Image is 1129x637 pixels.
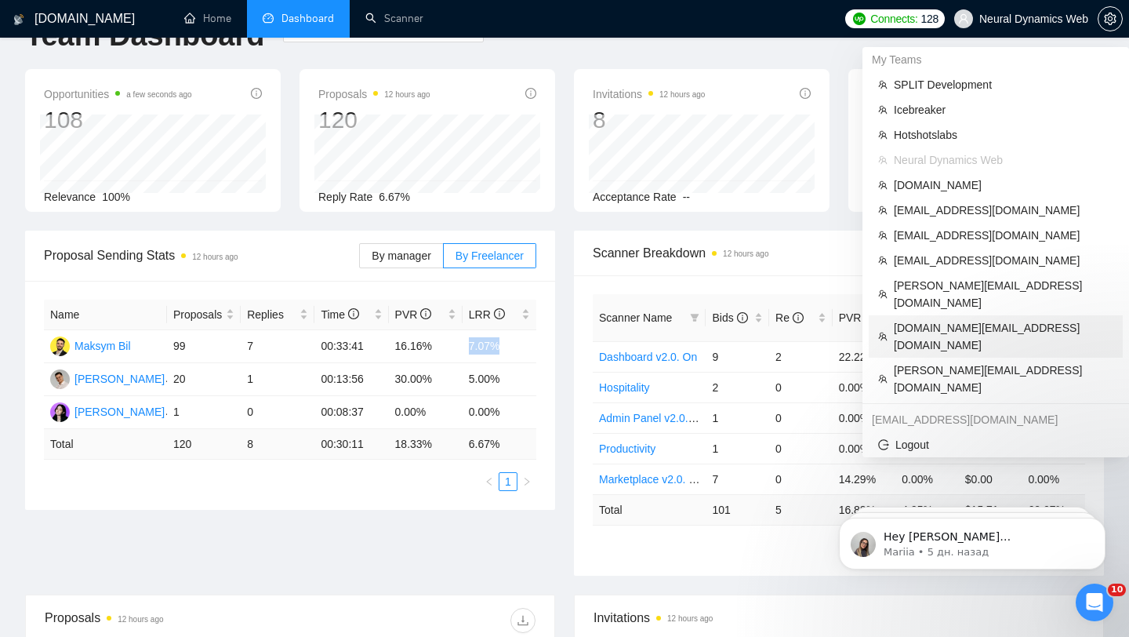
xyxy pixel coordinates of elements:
td: 0.00% [1022,464,1085,494]
img: MB [50,337,70,356]
span: download [511,614,535,627]
div: vladyslavsharahov@gmail.com [862,407,1129,432]
span: team [878,374,888,384]
div: My Teams [862,47,1129,72]
a: Dashboard v2.0. On [599,351,697,363]
td: 1 [706,402,769,433]
td: 1 [167,396,241,429]
td: 7 [241,330,314,363]
td: 5.00% [463,363,536,396]
div: 108 [44,105,192,135]
a: searchScanner [365,12,423,25]
span: 10 [1108,584,1126,596]
time: a few seconds ago [126,90,191,99]
td: 20 [167,363,241,396]
span: By Freelancer [456,249,524,262]
span: left [485,477,494,486]
a: Hospitality [599,381,650,394]
li: Previous Page [480,472,499,491]
div: Proposals [45,608,290,633]
td: 99 [167,330,241,363]
td: 6.67 % [463,429,536,460]
div: [PERSON_NAME] [74,370,165,388]
td: 18.33 % [389,429,463,460]
span: team [878,180,888,190]
td: 5 [769,494,833,525]
time: 12 hours ago [659,90,705,99]
a: KK[PERSON_NAME] [50,405,165,417]
iframe: Intercom notifications сообщение [815,485,1129,595]
span: Neural Dynamics Web [894,151,1113,169]
th: Replies [241,300,314,330]
span: team [878,332,888,341]
span: Proposals [173,306,223,323]
a: 1 [499,473,517,490]
td: 7 [706,464,769,494]
a: Marketplace v2.0. On [599,473,703,486]
td: 101 [706,494,769,525]
span: team [878,80,888,89]
div: 120 [318,105,430,135]
span: info-circle [494,308,505,319]
span: By manager [372,249,430,262]
button: download [510,608,535,633]
span: Dashboard [281,12,334,25]
td: 0 [769,433,833,464]
td: Total [593,494,706,525]
span: info-circle [251,88,262,99]
img: upwork-logo.png [853,13,866,25]
span: team [878,130,888,140]
img: KK [50,402,70,422]
div: Maksym Bil [74,337,131,355]
td: 0.00% [895,464,959,494]
span: team [878,289,888,299]
span: dashboard [263,13,274,24]
span: Opportunities [44,85,192,104]
td: 14.29% [833,464,896,494]
img: MK [50,369,70,389]
td: 7.07% [463,330,536,363]
span: PVR [395,308,432,321]
td: 1 [706,433,769,464]
td: 2 [706,372,769,402]
td: 120 [167,429,241,460]
span: -- [683,191,690,203]
span: Hotshotslabs [894,126,1113,144]
span: [EMAIL_ADDRESS][DOMAIN_NAME] [894,252,1113,269]
td: 00:30:11 [314,429,388,460]
td: 16.16% [389,330,463,363]
td: Total [44,429,167,460]
td: 0.00% [833,402,896,433]
span: info-circle [737,312,748,323]
li: Next Page [517,472,536,491]
span: [EMAIL_ADDRESS][DOMAIN_NAME] [894,202,1113,219]
time: 12 hours ago [384,90,430,99]
td: 0.00% [833,433,896,464]
td: 0.00% [833,372,896,402]
span: team [878,206,888,215]
span: Invitations [593,85,705,104]
td: 00:08:37 [314,396,388,429]
span: Bids [712,311,747,324]
td: 0.00% [463,396,536,429]
span: 128 [921,10,938,27]
span: PVR [839,311,876,324]
span: setting [1098,13,1122,25]
span: info-circle [800,88,811,99]
td: 0 [241,396,314,429]
span: Icebreaker [894,101,1113,118]
span: SPLIT Development [894,76,1113,93]
iframe: Intercom live chat [1076,584,1113,621]
td: 0 [769,464,833,494]
span: Proposals [318,85,430,104]
div: 8 [593,105,705,135]
span: right [522,477,532,486]
span: [EMAIL_ADDRESS][DOMAIN_NAME] [894,227,1113,244]
span: Invitations [594,608,1084,628]
time: 12 hours ago [118,615,163,624]
a: MBMaksym Bil [50,339,131,351]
